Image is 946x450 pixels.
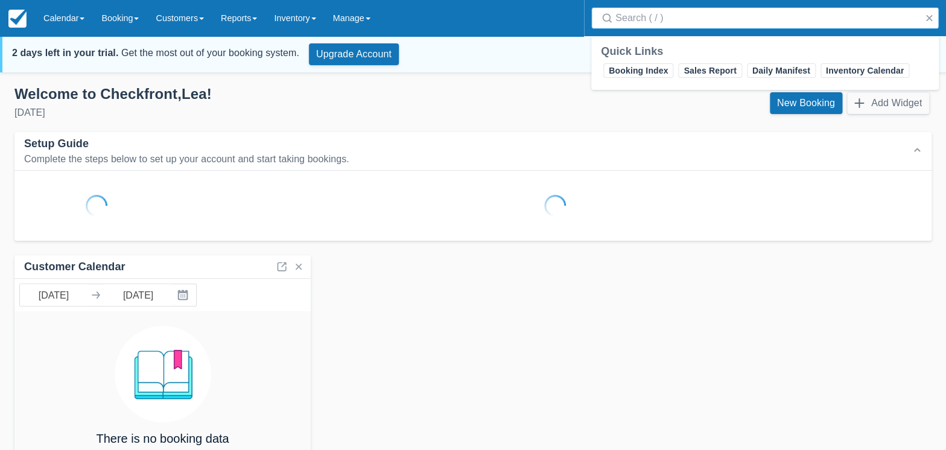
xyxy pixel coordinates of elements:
a: Upgrade Account [309,43,399,65]
img: checkfront-main-nav-mini-logo.png [8,10,27,28]
div: Customer Calendar [24,260,125,274]
input: Search ( / ) [615,7,919,29]
input: End Date [104,284,172,306]
div: Need help? [418,48,917,63]
strong: 2 days left in your trial. [12,48,118,58]
a: Sales Report [678,63,741,78]
h4: There is no booking data [96,432,229,445]
button: Add Widget [847,92,929,114]
a: New Booking [770,92,842,114]
div: Get the most out of your booking system. [12,46,299,60]
div: Setup Guide [24,137,89,151]
div: Welcome to Checkfront , Lea ! [14,85,463,103]
button: Interact with the calendar and add the check-in date for your trip. [172,284,196,306]
div: [DATE] [14,106,463,120]
a: Inventory Calendar [821,63,909,78]
img: booking.png [115,326,211,422]
a: Daily Manifest [747,63,816,78]
input: Start Date [20,284,87,306]
a: Booking Index [603,63,673,78]
div: Quick Links [601,44,929,59]
div: Complete the steps below to set up your account and start taking bookings. [24,153,389,165]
